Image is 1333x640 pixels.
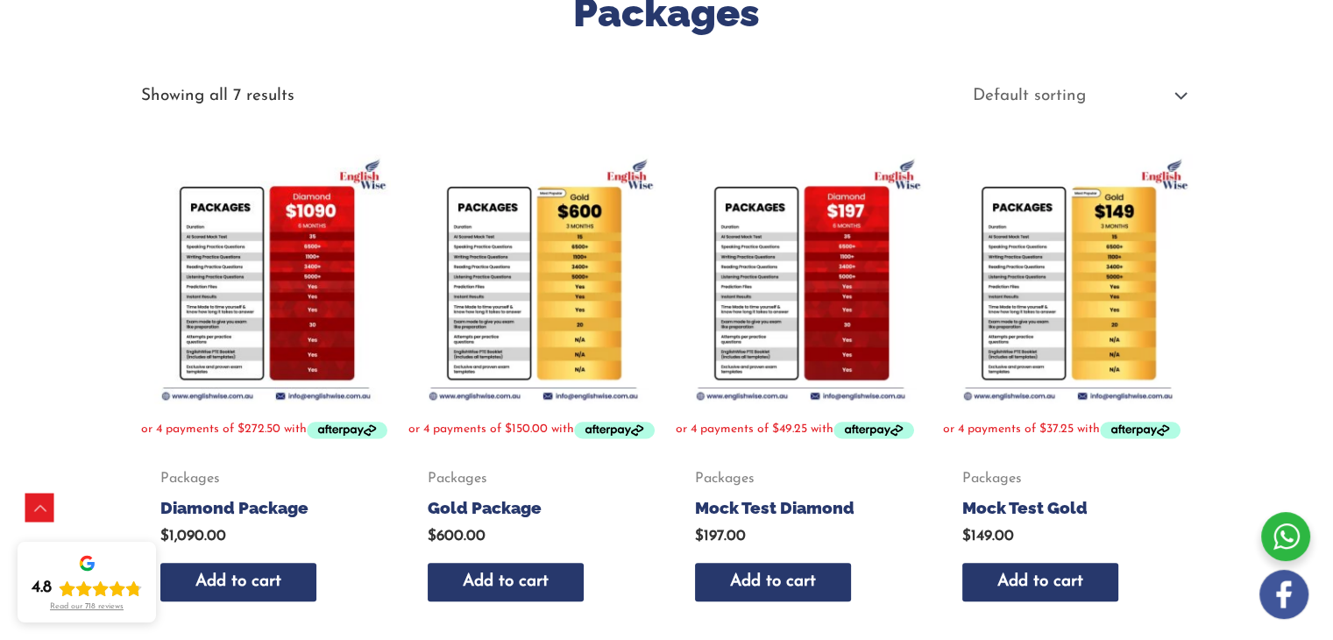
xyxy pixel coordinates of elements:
img: Gold Package [408,154,658,404]
div: Read our 718 reviews [50,602,124,612]
span: Packages [428,470,637,488]
p: Showing all 7 results [141,88,294,104]
a: Add to cart: “Mock Test Gold” [962,563,1118,602]
span: $ [160,529,169,544]
div: Rating: 4.8 out of 5 [32,578,142,599]
bdi: 197.00 [695,529,746,544]
span: $ [962,529,971,544]
bdi: 149.00 [962,529,1014,544]
a: Mock Test Gold [962,497,1172,527]
span: Packages [962,470,1172,488]
a: Add to cart: “Diamond Package” [160,563,316,602]
a: Mock Test Diamond [695,497,904,527]
span: $ [428,529,436,544]
bdi: 600.00 [428,529,486,544]
h2: Gold Package [428,497,637,519]
img: Mock Test Diamond [676,154,925,404]
span: Packages [160,470,370,488]
a: Gold Package [428,497,637,527]
h2: Diamond Package [160,497,370,519]
a: Add to cart: “Mock Test Diamond” [695,563,851,602]
img: Diamond Package [141,154,391,404]
div: 4.8 [32,578,52,599]
a: Add to cart: “Gold Package” [428,563,584,602]
span: $ [695,529,704,544]
bdi: 1,090.00 [160,529,226,544]
h2: Mock Test Diamond [695,497,904,519]
span: Packages [695,470,904,488]
select: Shop order [959,80,1192,113]
h2: Mock Test Gold [962,497,1172,519]
img: Mock Test Gold [943,154,1193,404]
a: Diamond Package [160,497,370,527]
img: white-facebook.png [1259,570,1308,619]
